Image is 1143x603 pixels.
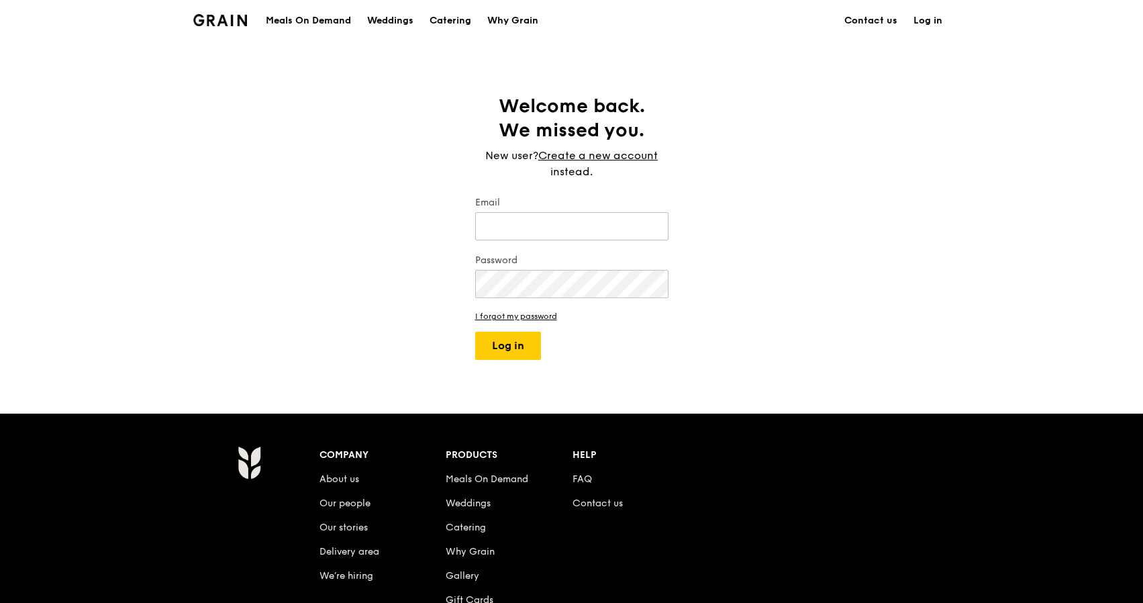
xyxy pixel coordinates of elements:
div: Products [446,446,573,465]
a: Our people [319,498,370,509]
h1: Welcome back. We missed you. [475,94,668,142]
img: Grain [238,446,261,479]
a: Log in [905,1,950,41]
a: I forgot my password [475,312,668,321]
button: Log in [475,332,541,360]
a: Gallery [446,570,479,582]
a: Our stories [319,522,368,533]
a: Meals On Demand [446,473,528,485]
a: Why Grain [446,546,495,557]
a: Create a new account [538,148,658,164]
a: Catering [421,1,479,41]
a: Catering [446,522,486,533]
span: New user? [485,149,538,162]
div: Why Grain [487,1,538,41]
div: Company [319,446,446,465]
a: Contact us [573,498,623,509]
a: Why Grain [479,1,546,41]
div: Weddings [367,1,413,41]
label: Email [475,196,668,210]
a: About us [319,473,359,485]
a: Weddings [359,1,421,41]
a: Delivery area [319,546,379,557]
a: Contact us [836,1,905,41]
a: We’re hiring [319,570,373,582]
span: instead. [550,165,593,178]
div: Help [573,446,699,465]
a: Weddings [446,498,491,509]
label: Password [475,254,668,267]
img: Grain [193,14,248,26]
div: Catering [430,1,471,41]
div: Meals On Demand [266,1,351,41]
a: FAQ [573,473,592,485]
